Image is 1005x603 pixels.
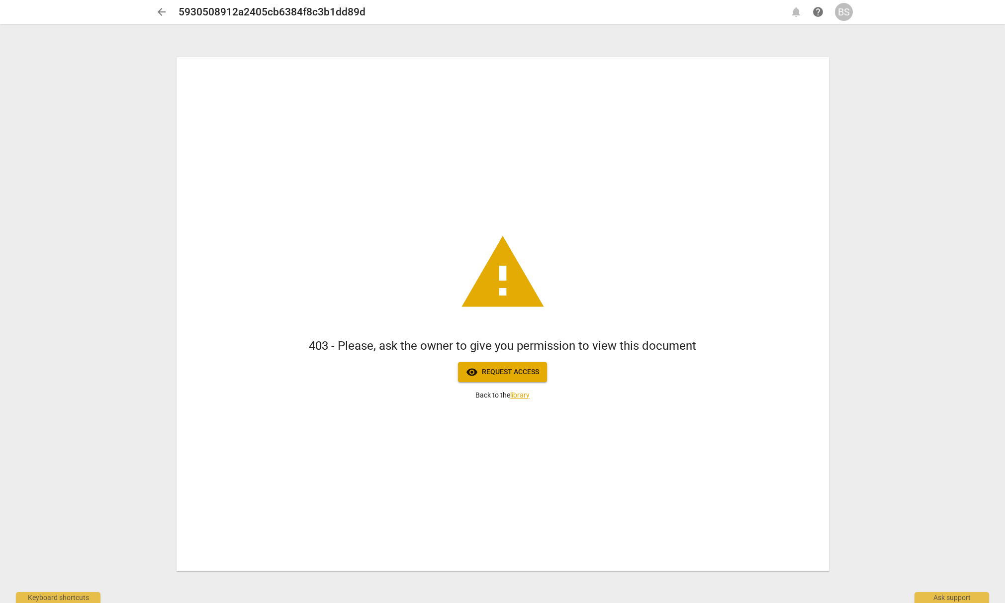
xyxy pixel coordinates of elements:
[309,338,696,354] h1: 403 - Please, ask the owner to give you permission to view this document
[458,362,547,382] button: Request access
[16,592,100,603] div: Keyboard shortcuts
[475,390,530,401] p: Back to the
[914,592,989,603] div: Ask support
[156,6,168,18] span: arrow_back
[179,6,365,18] h2: 5930508912a2405cb6384f8c3b1dd89d
[510,391,530,399] a: library
[466,366,478,378] span: visibility
[466,366,539,378] span: Request access
[458,228,548,318] span: warning
[835,3,853,21] button: BS
[812,6,824,18] span: help
[809,3,827,21] a: Help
